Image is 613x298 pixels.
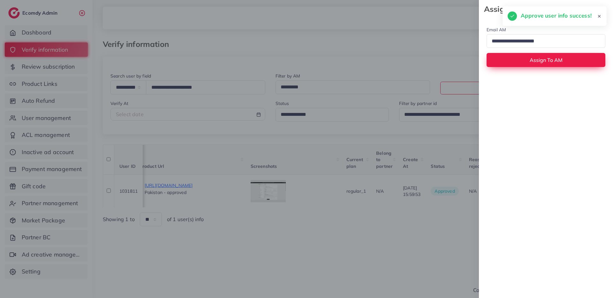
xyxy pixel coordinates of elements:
[484,4,595,15] strong: Assign To AM
[595,3,608,16] button: Close
[530,57,563,63] span: Assign To AM
[487,53,605,67] button: Assign To AM
[487,26,506,33] label: Email AM
[489,36,597,46] input: Search for option
[487,34,605,48] div: Search for option
[595,3,608,16] svg: x
[521,11,592,20] h5: Approve user info success!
